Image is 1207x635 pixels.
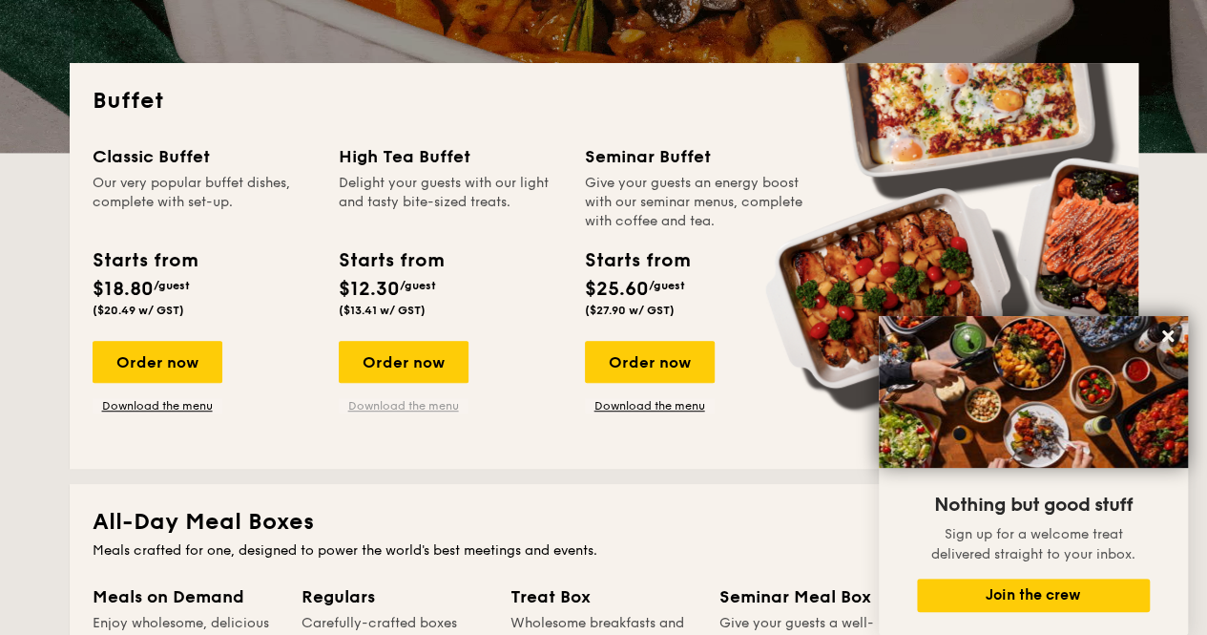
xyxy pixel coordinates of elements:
span: Sign up for a welcome treat delivered straight to your inbox. [931,526,1135,562]
div: Seminar Meal Box [719,583,905,610]
div: Classic Buffet [93,143,316,170]
div: Regulars [302,583,488,610]
span: /guest [154,279,190,292]
span: /guest [400,279,436,292]
div: Give your guests an energy boost with our seminar menus, complete with coffee and tea. [585,174,808,231]
span: /guest [649,279,685,292]
div: Meals crafted for one, designed to power the world's best meetings and events. [93,541,1115,561]
h2: All-Day Meal Boxes [93,507,1115,538]
span: ($20.49 w/ GST) [93,304,184,317]
span: ($27.90 w/ GST) [585,304,675,317]
div: Order now [339,341,468,383]
span: $18.80 [93,278,154,301]
div: High Tea Buffet [339,143,562,170]
button: Close [1153,321,1183,351]
a: Download the menu [585,398,715,413]
span: ($13.41 w/ GST) [339,304,426,317]
div: Seminar Buffet [585,143,808,170]
span: $12.30 [339,278,400,301]
span: Nothing but good stuff [934,494,1133,517]
a: Download the menu [339,398,468,413]
img: DSC07876-Edit02-Large.jpeg [879,316,1188,468]
div: Delight your guests with our light and tasty bite-sized treats. [339,174,562,231]
div: Order now [585,341,715,383]
div: Meals on Demand [93,583,279,610]
span: $25.60 [585,278,649,301]
div: Treat Box [510,583,697,610]
div: Starts from [339,246,443,275]
button: Join the crew [917,579,1150,612]
div: Order now [93,341,222,383]
div: Starts from [585,246,689,275]
div: Our very popular buffet dishes, complete with set-up. [93,174,316,231]
h2: Buffet [93,86,1115,116]
a: Download the menu [93,398,222,413]
div: Starts from [93,246,197,275]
